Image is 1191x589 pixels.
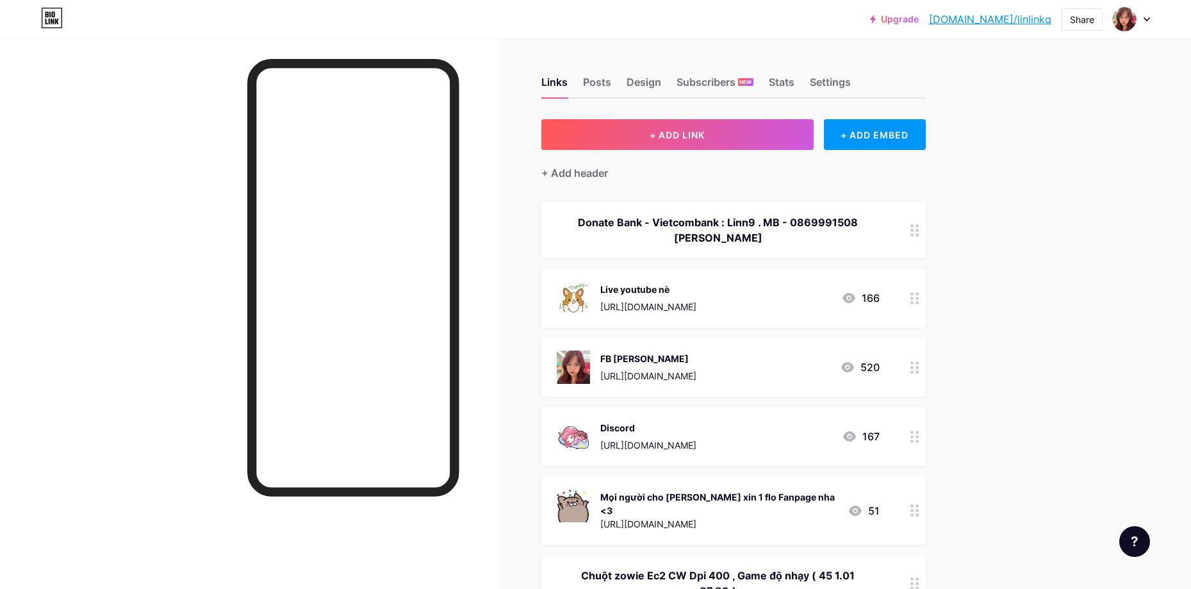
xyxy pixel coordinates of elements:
[739,78,752,86] span: NEW
[842,429,880,444] div: 167
[541,74,568,97] div: Links
[557,215,880,245] div: Donate Bank - Vietcombank : Linn9 . MB - 0869991508 [PERSON_NAME]
[557,281,590,315] img: Live youtube nè
[600,517,837,531] div: [URL][DOMAIN_NAME]
[557,420,590,453] img: Discord
[650,129,705,140] span: + ADD LINK
[557,351,590,384] img: FB Ng Linh
[769,74,794,97] div: Stats
[600,490,837,517] div: Mọi người cho [PERSON_NAME] xin 1 flo Fanpage nha <3
[848,503,880,518] div: 51
[600,300,696,313] div: [URL][DOMAIN_NAME]
[870,14,919,24] a: Upgrade
[929,12,1051,27] a: [DOMAIN_NAME]/linlinkq
[600,283,696,296] div: Live youtube nè
[557,489,590,522] img: Mọi người cho Lin xin 1 flo Fanpage nha <3
[810,74,851,97] div: Settings
[583,74,611,97] div: Posts
[541,119,814,150] button: + ADD LINK
[600,421,696,435] div: Discord
[677,74,753,97] div: Subscribers
[627,74,661,97] div: Design
[541,165,608,181] div: + Add header
[841,290,880,306] div: 166
[824,119,926,150] div: + ADD EMBED
[600,438,696,452] div: [URL][DOMAIN_NAME]
[600,369,696,383] div: [URL][DOMAIN_NAME]
[840,360,880,375] div: 520
[600,352,696,365] div: FB [PERSON_NAME]
[1070,13,1094,26] div: Share
[1112,7,1137,31] img: Lin Lin (KQ-So1sonla)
